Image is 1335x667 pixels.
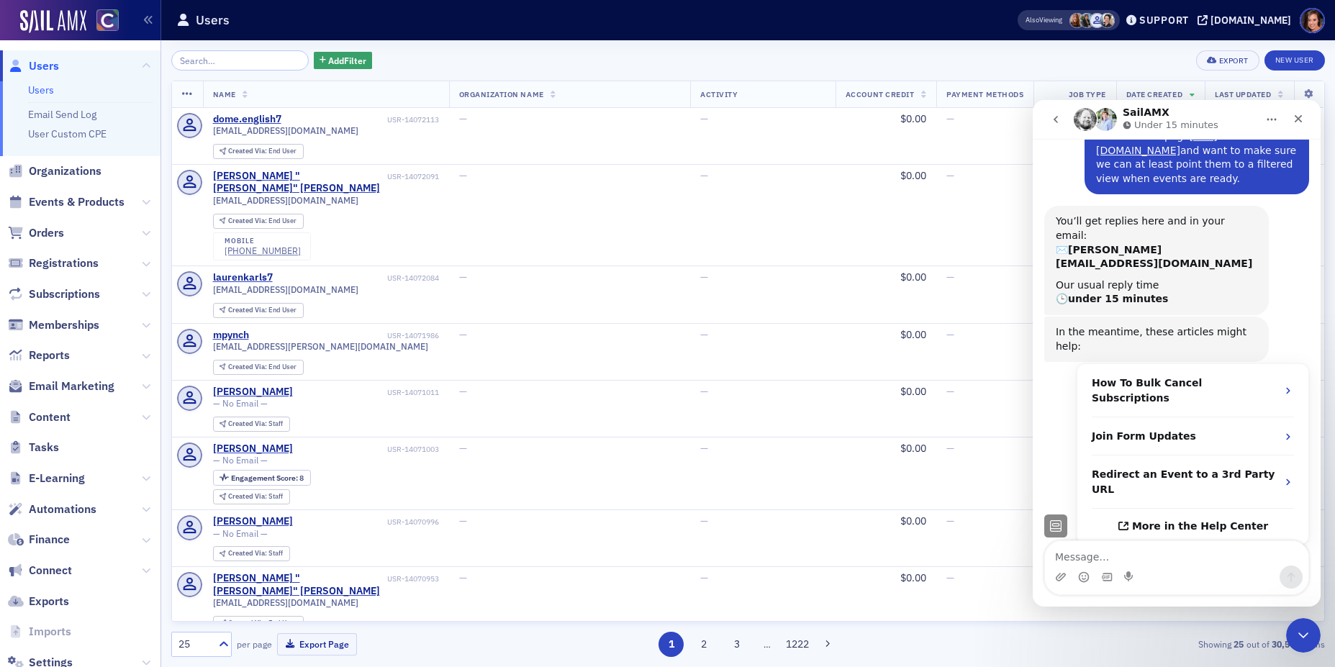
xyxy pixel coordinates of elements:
span: [EMAIL_ADDRESS][DOMAIN_NAME] [213,125,358,136]
span: Viewing [1026,15,1062,25]
span: $0.00 [900,328,926,341]
span: — [946,271,954,283]
a: dome.english7 [213,113,281,126]
a: E-Learning [8,471,85,486]
button: Export Page [277,633,357,655]
a: Email Send Log [28,108,96,121]
span: — [946,328,954,341]
div: Showing out of items [951,637,1325,650]
span: — [459,442,467,455]
span: — [459,385,467,398]
span: Organization Name [459,89,544,99]
span: Memberships [29,317,99,333]
strong: 25 [1231,637,1246,650]
a: [PERSON_NAME] [213,515,293,528]
span: Created Via : [228,216,268,225]
span: — [700,514,708,527]
img: SailAMX [96,9,119,32]
a: New User [1264,50,1325,71]
a: [PERSON_NAME] "[PERSON_NAME]" [PERSON_NAME] [213,572,385,597]
span: $0.00 [900,442,926,455]
div: Created Via: End User [213,214,304,229]
a: [PERSON_NAME] [213,443,293,455]
span: — [700,169,708,182]
span: Job Type [1069,89,1106,99]
div: Staff [228,420,283,428]
span: — [459,169,467,182]
span: — No Email — [213,528,268,539]
button: 3 [724,632,749,657]
a: Registrations [8,255,99,271]
a: Memberships [8,317,99,333]
span: — [946,169,954,182]
span: $0.00 [900,514,926,527]
span: Pamela Galey-Coleman [1100,13,1115,28]
iframe: Intercom live chat [1033,100,1321,607]
div: USR-14072084 [275,273,439,283]
span: — [700,442,708,455]
div: USR-14070953 [387,574,439,584]
span: Orders [29,225,64,241]
span: — [700,271,708,283]
button: [DOMAIN_NAME] [1198,15,1296,25]
span: Created Via : [228,491,268,501]
span: — [700,112,708,125]
span: Payment Methods [946,89,1023,99]
span: Brenda Astorga [1080,13,1095,28]
span: — [946,385,954,398]
a: Imports [8,624,71,640]
span: Users [29,58,59,74]
span: Events & Products [29,194,125,210]
a: Exports [8,594,69,609]
div: End User [228,307,297,314]
div: USR-14072113 [284,115,439,124]
div: USR-14071003 [295,445,439,454]
div: Support [1139,14,1189,27]
span: Last Updated [1215,89,1271,99]
span: Imports [29,624,71,640]
div: [PHONE_NUMBER] [225,245,301,256]
span: Profile [1300,8,1325,33]
span: — [946,571,954,584]
div: USR-14070996 [295,517,439,527]
span: — [700,571,708,584]
span: Registrations [29,255,99,271]
span: $0.00 [900,571,926,584]
span: [EMAIL_ADDRESS][DOMAIN_NAME] [213,597,358,608]
a: Users [8,58,59,74]
span: — [946,442,954,455]
a: [PERSON_NAME] "[PERSON_NAME]" [PERSON_NAME] [213,170,385,195]
strong: 30,544 [1270,637,1303,650]
span: — [946,514,954,527]
span: $0.00 [900,169,926,182]
div: Engagement Score: 8 [213,470,311,486]
a: mpynch [213,329,249,342]
span: Activity [700,89,738,99]
span: Sheila Duggan [1069,13,1085,28]
span: Created Via : [228,618,268,627]
button: AddFilter [314,52,373,70]
span: Tasks [29,440,59,455]
div: Also [1026,15,1039,24]
div: End User [228,363,297,371]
